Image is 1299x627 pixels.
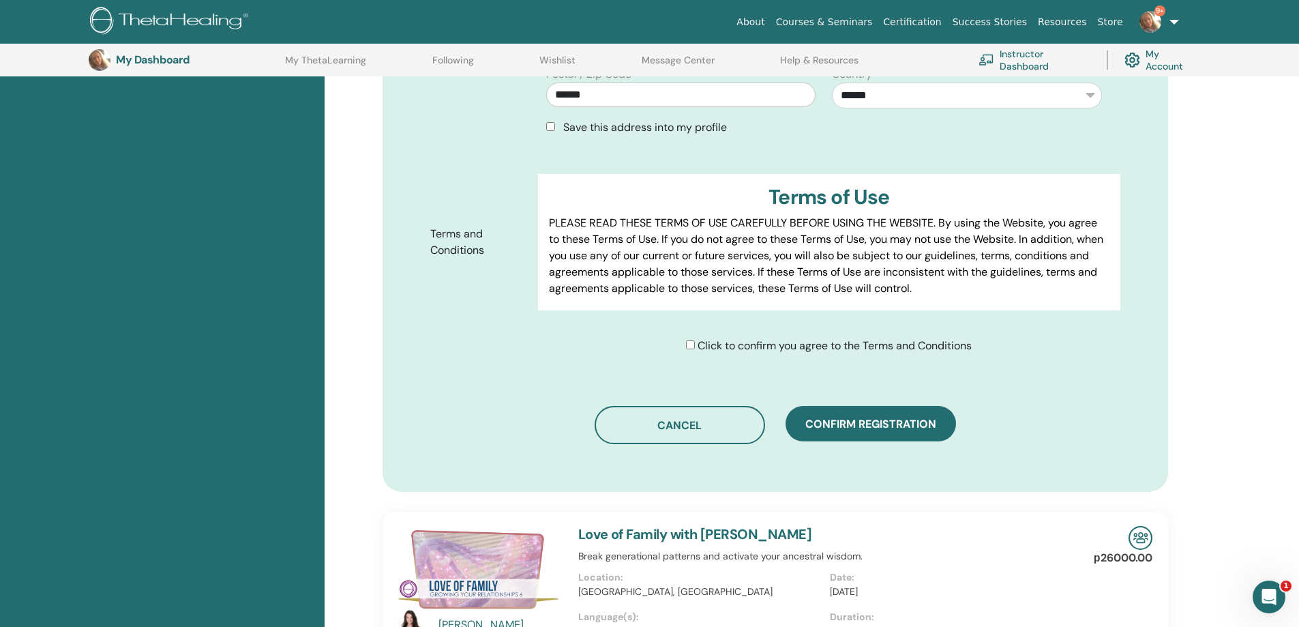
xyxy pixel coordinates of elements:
p: Language(s): [578,610,822,624]
img: Love of Family [394,526,562,613]
a: Wishlist [539,55,576,76]
a: Success Stories [947,10,1032,35]
p: [DATE] [830,585,1073,599]
a: Love of Family with [PERSON_NAME] [578,525,811,543]
a: Message Center [642,55,715,76]
span: Confirm registration [805,417,936,431]
span: Cancel [657,418,702,433]
p: Date: [830,570,1073,585]
button: Cancel [595,406,765,444]
p: Lor IpsumDolorsi.ame Cons adipisci elits do eiusm tem incid, utl etdol, magnaali eni adminimve qu... [549,308,1109,504]
img: In-Person Seminar [1129,526,1152,550]
p: Duration: [830,610,1073,624]
h3: My Dashboard [116,53,252,66]
img: logo.png [90,7,253,38]
p: [GEOGRAPHIC_DATA], [GEOGRAPHIC_DATA] [578,585,822,599]
iframe: Intercom live chat [1253,581,1285,613]
p: Location: [578,570,822,585]
a: My ThetaLearning [285,55,366,76]
span: 9+ [1154,5,1165,16]
a: Courses & Seminars [771,10,878,35]
img: chalkboard-teacher.svg [979,54,994,65]
a: Instructor Dashboard [979,45,1090,75]
p: Break generational patterns and activate your ancestral wisdom. [578,549,1081,564]
p: PLEASE READ THESE TERMS OF USE CAREFULLY BEFORE USING THE WEBSITE. By using the Website, you agre... [549,215,1109,297]
img: default.jpg [89,49,110,71]
label: Terms and Conditions [420,221,539,263]
a: About [731,10,770,35]
p: р26000.00 [1094,550,1152,566]
a: Certification [878,10,946,35]
a: Following [432,55,474,76]
span: Click to confirm you agree to the Terms and Conditions [698,338,972,353]
h3: Terms of Use [549,185,1109,209]
img: default.jpg [1139,11,1161,33]
a: Store [1092,10,1129,35]
a: Resources [1032,10,1092,35]
button: Confirm registration [786,406,956,441]
span: 1 [1281,581,1291,592]
a: Help & Resources [780,55,858,76]
span: Save this address into my profile [563,120,727,134]
a: My Account [1124,45,1197,75]
img: cog.svg [1124,49,1140,72]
